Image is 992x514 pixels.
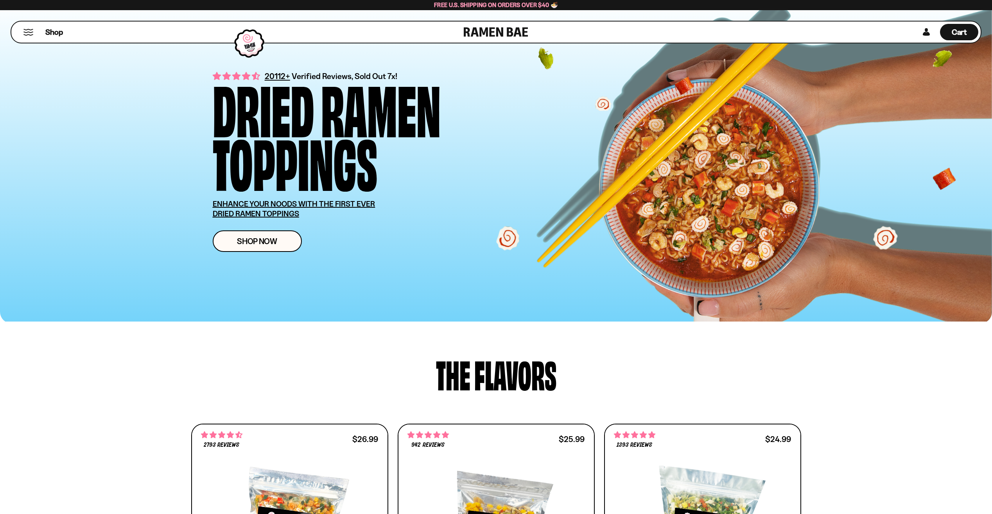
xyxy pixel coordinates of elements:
[213,134,377,187] div: Toppings
[45,27,63,38] span: Shop
[201,430,242,440] span: 4.68 stars
[237,237,277,245] span: Shop Now
[407,430,449,440] span: 4.75 stars
[436,355,470,392] div: The
[45,24,63,40] a: Shop
[23,29,34,36] button: Mobile Menu Trigger
[614,430,655,440] span: 4.76 stars
[434,1,558,9] span: Free U.S. Shipping on Orders over $40 🍜
[940,22,978,43] a: Cart
[321,80,441,134] div: Ramen
[352,435,378,443] div: $26.99
[765,435,791,443] div: $24.99
[474,355,556,392] div: flavors
[213,230,302,252] a: Shop Now
[213,80,314,134] div: Dried
[411,442,444,448] span: 942 reviews
[617,442,652,448] span: 1393 reviews
[952,27,967,37] span: Cart
[559,435,585,443] div: $25.99
[213,199,375,218] u: ENHANCE YOUR NOODS WITH THE FIRST EVER DRIED RAMEN TOPPINGS
[204,442,239,448] span: 2793 reviews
